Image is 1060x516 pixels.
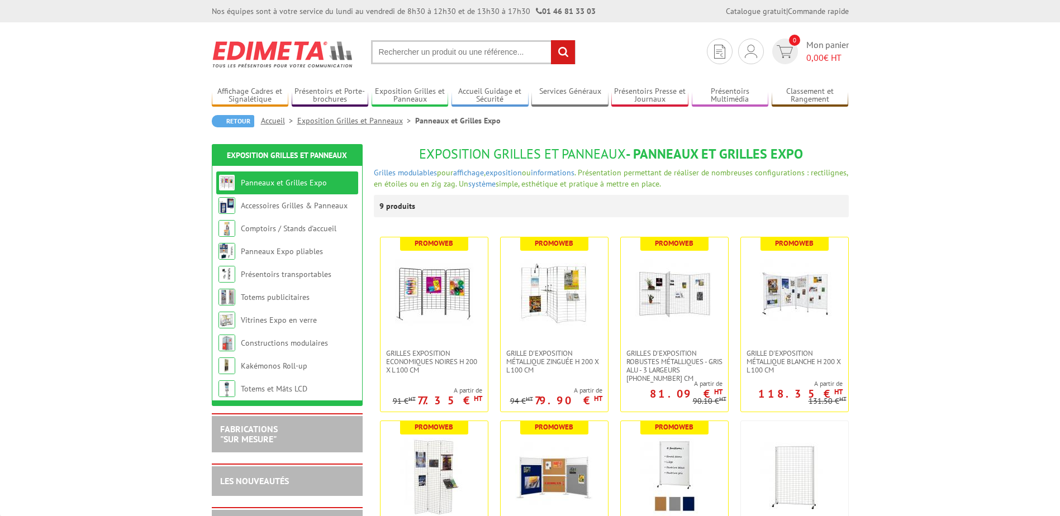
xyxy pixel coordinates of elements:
p: 9 produits [379,195,421,217]
li: Panneaux et Grilles Expo [415,115,501,126]
img: Grille d'exposition métallique blanche H 200 x L 100 cm [755,254,834,332]
span: Grille d'exposition métallique blanche H 200 x L 100 cm [747,349,843,374]
a: Grille d'exposition métallique Zinguée H 200 x L 100 cm [501,349,608,374]
img: Grille d'exposition métallique Zinguée H 200 x L 100 cm [515,254,593,332]
p: 79.90 € [535,397,602,404]
input: rechercher [551,40,575,64]
a: Panneaux Expo pliables [241,246,323,256]
a: LES NOUVEAUTÉS [220,475,289,486]
img: Comptoirs / Stands d'accueil [218,220,235,237]
span: 0 [789,35,800,46]
img: devis rapide [714,45,725,59]
a: Commande rapide [788,6,849,16]
a: exposition [486,168,522,178]
img: Grilles d'exposition robustes métalliques - gris alu - 3 largeurs 70-100-120 cm [635,254,714,332]
sup: HT [594,394,602,403]
span: Grilles d'exposition robustes métalliques - gris alu - 3 largeurs [PHONE_NUMBER] cm [626,349,722,383]
img: Panneaux Expo pliables [218,243,235,260]
a: Services Généraux [531,87,609,105]
a: Grilles Exposition Economiques Noires H 200 x L 100 cm [381,349,488,374]
img: Totems publicitaires [218,289,235,305]
img: Vitrines Expo en verre [218,312,235,328]
span: A partir de [393,386,482,395]
a: Grilles [374,168,396,178]
a: Totems et Mâts LCD [241,384,307,394]
a: Exposition Grilles et Panneaux [297,116,415,126]
img: Kakémonos Roll-up [218,357,235,374]
a: Présentoirs et Porte-brochures [292,87,369,105]
p: 118.35 € [758,390,843,397]
b: Promoweb [655,422,693,432]
h1: - Panneaux et Grilles Expo [374,147,849,161]
img: Panneaux Affichage et Ecriture Mobiles - finitions liège punaisable, feutrine gris clair ou bleue... [635,438,714,516]
b: Promoweb [535,422,573,432]
img: Panneaux Exposition Grilles mobiles sur roulettes - gris clair [755,438,834,516]
a: Comptoirs / Stands d'accueil [241,223,336,233]
a: Accueil [261,116,297,126]
b: Promoweb [415,238,453,248]
span: A partir de [741,379,843,388]
sup: HT [719,395,726,403]
img: Présentoirs transportables [218,266,235,283]
span: € HT [806,51,849,64]
span: A partir de [510,386,602,395]
span: Exposition Grilles et Panneaux [419,145,626,163]
span: 0,00 [806,52,824,63]
b: Promoweb [535,238,573,248]
img: Panneaux & Grilles modulables - liège, feutrine grise ou bleue, blanc laqué ou gris alu [515,438,593,516]
sup: HT [474,394,482,403]
span: Grilles Exposition Economiques Noires H 200 x L 100 cm [386,349,482,374]
sup: HT [408,395,416,403]
b: Promoweb [775,238,814,248]
a: Présentoirs Multimédia [692,87,769,105]
a: Grilles d'exposition robustes métalliques - gris alu - 3 largeurs [PHONE_NUMBER] cm [621,349,728,383]
a: FABRICATIONS"Sur Mesure" [220,423,278,445]
p: 81.09 € [650,390,722,397]
a: Catalogue gratuit [726,6,786,16]
input: Rechercher un produit ou une référence... [371,40,576,64]
a: Exposition Grilles et Panneaux [372,87,449,105]
a: Constructions modulaires [241,338,328,348]
a: Accueil Guidage et Sécurité [451,87,529,105]
p: 94 € [510,397,533,405]
a: Vitrines Expo en verre [241,315,317,325]
p: 77.35 € [417,397,482,404]
a: Affichage Cadres et Signalétique [212,87,289,105]
div: | [726,6,849,17]
a: système [468,179,496,189]
span: pour , ou . Présentation permettant de réaliser de nombreuses configurations : rectilignes, en ét... [374,168,848,189]
span: Mon panier [806,39,849,64]
a: Présentoirs Presse et Journaux [611,87,688,105]
sup: HT [714,387,722,396]
sup: HT [834,387,843,396]
a: Totems publicitaires [241,292,310,302]
a: devis rapide 0 Mon panier 0,00€ HT [769,39,849,64]
img: Edimeta [212,34,354,75]
p: 91 € [393,397,416,405]
a: modulables [398,168,437,178]
p: 90.10 € [693,397,726,405]
a: Panneaux et Grilles Expo [241,178,327,188]
sup: HT [526,395,533,403]
a: Grille d'exposition métallique blanche H 200 x L 100 cm [741,349,848,374]
span: Grille d'exposition métallique Zinguée H 200 x L 100 cm [506,349,602,374]
a: Retour [212,115,254,127]
a: affichage [453,168,484,178]
img: Grille d'exposition économique blanche, fixation murale, paravent ou sur pied [395,438,473,516]
a: Exposition Grilles et Panneaux [227,150,347,160]
img: devis rapide [777,45,793,58]
b: Promoweb [415,422,453,432]
img: Grilles Exposition Economiques Noires H 200 x L 100 cm [395,254,473,332]
div: Nos équipes sont à votre service du lundi au vendredi de 8h30 à 12h30 et de 13h30 à 17h30 [212,6,596,17]
img: Accessoires Grilles & Panneaux [218,197,235,214]
img: Totems et Mâts LCD [218,380,235,397]
strong: 01 46 81 33 03 [536,6,596,16]
img: Panneaux et Grilles Expo [218,174,235,191]
span: A partir de [621,379,722,388]
a: Kakémonos Roll-up [241,361,307,371]
img: devis rapide [745,45,757,58]
a: Présentoirs transportables [241,269,331,279]
a: informations [531,168,574,178]
p: 131.50 € [809,397,847,405]
sup: HT [839,395,847,403]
